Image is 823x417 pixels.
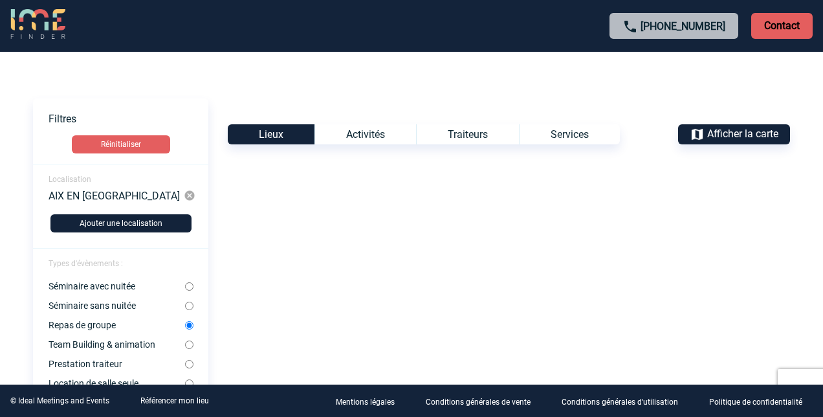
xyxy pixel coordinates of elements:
p: Conditions générales de vente [426,398,531,407]
label: Location de salle seule [49,378,185,389]
div: © Ideal Meetings and Events [10,396,109,405]
label: Séminaire sans nuitée [49,300,185,311]
div: Lieux [228,124,314,144]
div: Traiteurs [416,124,519,144]
button: Ajouter une localisation [50,214,192,232]
a: [PHONE_NUMBER] [641,20,725,32]
a: Référencer mon lieu [140,396,209,405]
button: Réinitialiser [72,135,170,153]
p: Mentions légales [336,398,395,407]
a: Réinitialiser [33,135,208,153]
img: cancel-24-px-g.png [184,190,195,201]
p: Politique de confidentialité [709,398,802,407]
div: AIX EN [GEOGRAPHIC_DATA] [49,190,184,201]
label: Repas de groupe [49,320,185,330]
a: Politique de confidentialité [699,395,823,407]
span: Localisation [49,175,91,184]
div: Activités [314,124,416,144]
a: Mentions légales [325,395,415,407]
a: Conditions générales de vente [415,395,551,407]
div: Services [519,124,620,144]
a: Conditions générales d'utilisation [551,395,699,407]
span: Afficher la carte [707,128,778,140]
img: call-24-px.png [622,19,638,34]
p: Contact [751,13,813,39]
label: Team Building & animation [49,339,185,350]
p: Conditions générales d'utilisation [562,398,678,407]
span: Types d'évènements : [49,259,123,268]
label: Prestation traiteur [49,359,185,369]
label: Séminaire avec nuitée [49,281,185,291]
p: Filtres [49,113,208,125]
